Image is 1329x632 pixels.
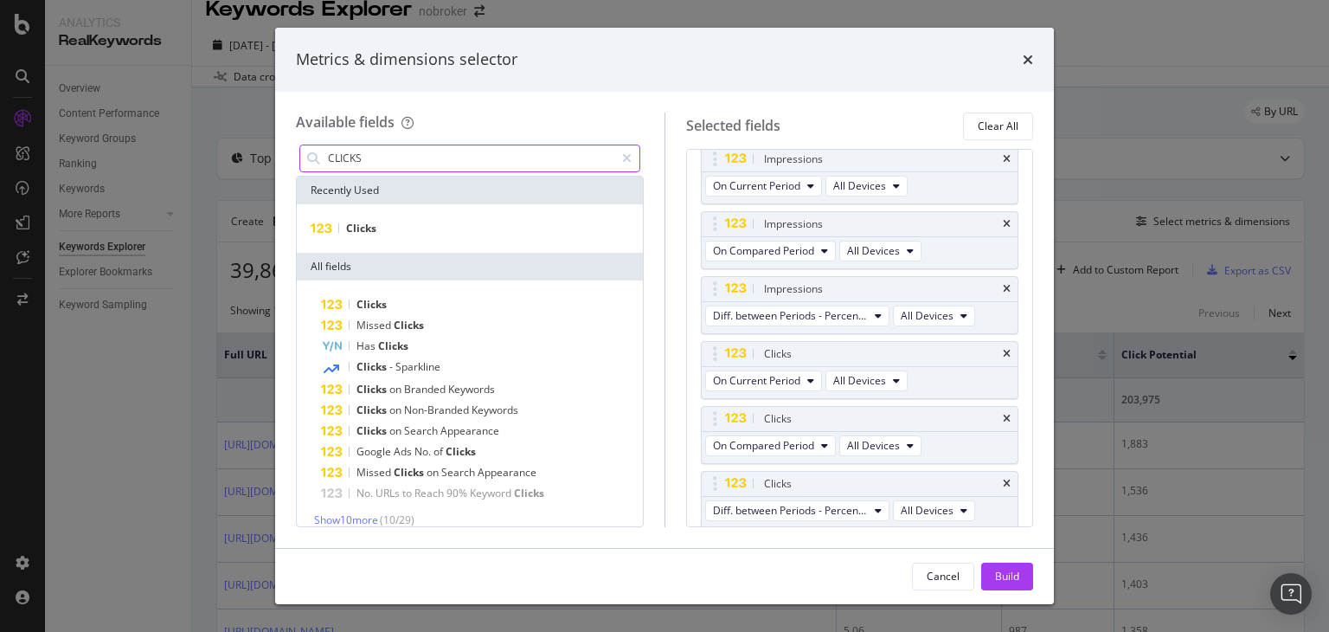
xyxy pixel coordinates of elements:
button: On Compared Period [705,435,836,456]
span: All Devices [847,438,900,453]
div: ImpressionstimesOn Compared PeriodAll Devices [701,211,1019,269]
div: times [1003,284,1011,294]
span: All Devices [901,503,953,518]
div: Available fields [296,113,395,132]
div: ClickstimesOn Compared PeriodAll Devices [701,406,1019,464]
span: Clicks [356,359,389,374]
button: All Devices [825,176,908,197]
button: Cancel [912,563,974,590]
div: ImpressionstimesDiff. between Periods - PercentageAll Devices [701,276,1019,334]
div: Selected fields [686,116,780,136]
span: On Current Period [713,178,800,193]
div: modal [275,28,1054,604]
span: Clicks [356,403,389,417]
span: to [402,486,414,500]
span: All Devices [901,308,953,323]
span: of [433,444,446,459]
span: On Compared Period [713,438,814,453]
div: Clicks [764,410,792,428]
div: Open Intercom Messenger [1270,573,1312,615]
span: Ads [394,444,414,459]
span: Diff. between Periods - Percentage [713,503,868,518]
span: Clicks [394,465,427,480]
span: Search [441,465,478,480]
button: All Devices [825,371,908,391]
span: Clicks [356,297,387,312]
div: times [1003,154,1011,164]
span: Clicks [378,339,408,353]
div: times [1023,48,1033,71]
span: Has [356,339,378,353]
span: All Devices [847,243,900,258]
span: Appearance [440,423,499,438]
span: Clicks [446,444,476,459]
div: times [1003,414,1011,424]
button: All Devices [839,435,921,456]
div: Recently Used [297,177,643,204]
button: Build [981,563,1033,590]
span: No. [414,444,433,459]
span: 90% [446,486,470,500]
span: Google [356,444,394,459]
div: Impressions [764,281,823,298]
div: times [1003,219,1011,229]
span: All Devices [833,373,886,388]
div: Metrics & dimensions selector [296,48,517,71]
div: All fields [297,253,643,281]
span: Diff. between Periods - Percentage [713,308,868,323]
button: All Devices [893,306,975,326]
span: On Compared Period [713,243,814,258]
button: On Compared Period [705,241,836,261]
span: Missed [356,465,394,480]
span: on [389,382,404,397]
button: Diff. between Periods - Percentage [705,306,889,326]
span: Non-Branded [404,403,472,417]
div: times [1003,479,1011,489]
div: Clicks [764,475,792,493]
span: Search [404,423,440,438]
span: Keyword [470,486,514,500]
button: Clear All [963,113,1033,140]
span: On Current Period [713,373,800,388]
span: All Devices [833,178,886,193]
button: All Devices [839,241,921,261]
div: Cancel [927,569,960,584]
button: On Current Period [705,371,822,391]
span: on [389,423,404,438]
div: Build [995,569,1019,584]
div: Clicks [764,345,792,363]
span: on [389,403,404,417]
div: Impressions [764,216,823,233]
span: Reach [414,486,446,500]
div: Clear All [978,119,1018,133]
button: On Current Period [705,176,822,197]
span: Clicks [346,221,376,235]
span: on [427,465,441,480]
div: times [1003,349,1011,359]
div: ClickstimesOn Current PeriodAll Devices [701,341,1019,399]
span: Show 10 more [314,513,378,527]
span: Clicks [356,423,389,438]
span: Clicks [514,486,544,500]
button: Diff. between Periods - Percentage [705,500,889,521]
div: Impressions [764,151,823,168]
span: Missed [356,318,394,332]
span: Appearance [478,465,536,480]
div: ClickstimesDiff. between Periods - PercentageAll Devices [701,471,1019,529]
button: All Devices [893,500,975,521]
span: URLs [376,486,402,500]
span: Sparkline [395,359,440,374]
span: Keywords [448,382,495,397]
div: ImpressionstimesOn Current PeriodAll Devices [701,146,1019,204]
span: - [389,359,395,374]
input: Search by field name [326,145,614,171]
span: Clicks [394,318,424,332]
span: No. [356,486,376,500]
span: Branded [404,382,448,397]
span: ( 10 / 29 ) [380,513,414,527]
span: Keywords [472,403,518,417]
span: Clicks [356,382,389,397]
